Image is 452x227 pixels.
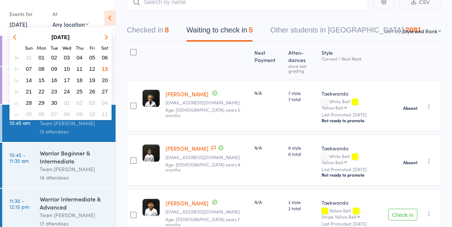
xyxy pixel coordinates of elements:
[61,75,73,85] button: 17
[14,77,18,83] em: 38
[14,111,18,117] em: 41
[39,77,45,83] span: 15
[288,96,316,102] span: 7 total
[23,64,35,74] button: 07
[385,27,401,35] label: Sort by
[25,45,33,51] small: Sunday
[37,45,46,51] small: Monday
[40,173,109,182] div: 18 attendees
[36,109,47,119] button: 06
[165,161,240,173] span: Age: [DEMOGRAPHIC_DATA] years 8 months
[74,98,85,108] button: 02
[26,111,32,117] span: 05
[51,88,57,95] span: 23
[322,199,382,206] div: Taekwondo
[101,45,108,51] small: Saturday
[51,54,57,61] span: 02
[40,119,109,127] div: Team [PERSON_NAME]
[61,64,73,74] button: 10
[99,109,110,119] button: 11
[40,165,109,173] div: Team [PERSON_NAME]
[64,88,70,95] span: 24
[14,89,18,95] em: 39
[165,100,249,105] small: aleciaclowes@hotmail.com
[48,53,60,62] button: 02
[64,100,70,106] span: 01
[288,199,316,205] span: 2 style
[249,26,253,34] div: 5
[102,54,108,61] span: 06
[76,45,83,51] small: Thursday
[143,199,160,216] img: image1745627508.png
[74,86,85,96] button: 25
[186,22,253,42] button: Waiting to check in5
[26,66,32,72] span: 07
[322,154,382,165] div: White Belt
[40,195,109,211] div: Warrior Intermediate & Advanced
[288,205,316,211] span: 2 total
[2,143,116,188] a: 10:45 -11:30 amWarrior Beginner & IntermediateTeam [PERSON_NAME]18 attendees
[99,75,110,85] button: 20
[9,8,45,20] div: Events for
[74,64,85,74] button: 11
[52,8,89,20] div: At
[288,151,316,157] span: 6 total
[62,45,71,51] small: Wednesday
[36,64,47,74] button: 08
[165,26,169,34] div: 8
[254,145,282,151] div: N/A
[40,127,109,136] div: 13 attendees
[322,105,343,110] div: Yellow Belt
[89,88,96,95] span: 26
[61,98,73,108] button: 01
[26,88,32,95] span: 21
[61,86,73,96] button: 24
[51,66,57,72] span: 09
[322,118,382,123] div: Not ready to promote
[23,86,35,96] button: 21
[9,198,29,209] time: 11:30 - 12:15 pm
[143,90,160,107] img: image1754093292.png
[322,112,382,117] small: Last Promoted: [DATE]
[64,111,70,117] span: 08
[322,214,356,219] div: Stripe Yellow Belt
[51,111,57,117] span: 07
[99,98,110,108] button: 04
[26,77,32,83] span: 14
[288,90,316,96] span: 7 style
[322,90,382,97] div: Taekwondo
[288,64,316,73] div: since last grading
[23,75,35,85] button: 14
[319,45,385,77] div: Style
[26,54,32,61] span: 31
[99,64,110,74] button: 13
[388,209,417,220] button: Check in
[48,75,60,85] button: 16
[39,66,45,72] span: 08
[74,75,85,85] button: 18
[288,145,316,151] span: 6 style
[252,45,285,77] div: Next Payment
[99,53,110,62] button: 06
[39,100,45,106] span: 29
[64,77,70,83] span: 17
[402,27,437,35] div: Style and Rank
[36,75,47,85] button: 15
[51,77,57,83] span: 16
[26,100,32,106] span: 28
[143,145,160,162] img: image1753488292.png
[254,90,282,96] div: N/A
[322,208,382,219] div: Yellow Belt
[77,54,83,61] span: 04
[48,98,60,108] button: 30
[127,22,169,42] button: Checked in8
[51,34,70,40] strong: [DATE]
[90,45,95,51] small: Friday
[102,88,108,95] span: 27
[322,221,382,226] small: Last Promoted: [DATE]
[77,111,83,117] span: 09
[165,155,249,160] small: quynhnguyen4@hotmail.com
[77,100,83,106] span: 02
[322,56,382,61] div: Current / Next Rank
[77,77,83,83] span: 18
